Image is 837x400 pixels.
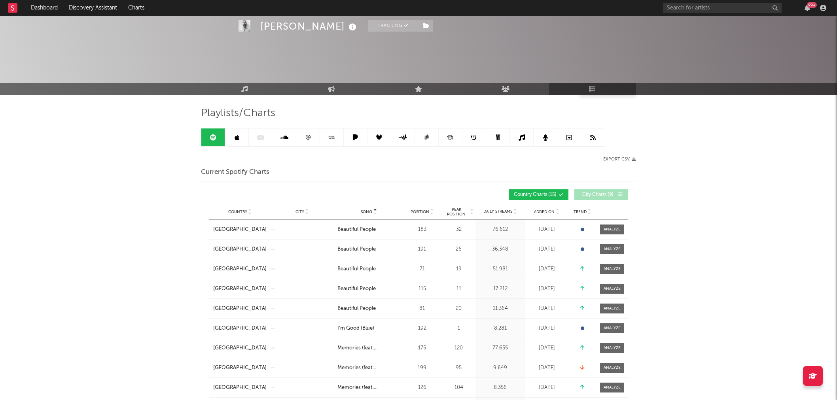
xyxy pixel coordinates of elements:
div: Beautiful People [337,226,376,234]
div: [DATE] [527,265,566,273]
button: Export CSV [603,157,636,162]
div: 32 [444,226,473,234]
div: 199 [404,364,440,372]
a: Beautiful People [337,285,400,293]
div: 120 [444,344,473,352]
div: 1 [444,325,473,332]
span: Trend [574,209,587,214]
a: Beautiful People [337,265,400,273]
div: 8.281 [477,325,523,332]
div: 95 [444,364,473,372]
a: [GEOGRAPHIC_DATA] [213,265,267,273]
button: City Charts(9) [574,189,628,200]
a: Beautiful People [337,245,400,253]
div: 99 + [807,2,817,8]
a: Beautiful People [337,226,400,234]
div: I'm Good (Blue) [337,325,374,332]
span: Position [411,209,429,214]
div: 51.981 [477,265,523,273]
div: 71 [404,265,440,273]
span: Daily Streams [483,209,512,215]
a: Beautiful People [337,305,400,313]
button: Country Charts(15) [509,189,568,200]
div: [PERSON_NAME] [260,20,358,33]
div: 11.364 [477,305,523,313]
div: 115 [404,285,440,293]
div: 81 [404,305,440,313]
div: 8.356 [477,384,523,392]
div: 36.348 [477,245,523,253]
div: 126 [404,384,440,392]
div: [DATE] [527,285,566,293]
div: [DATE] [527,305,566,313]
div: 20 [444,305,473,313]
div: 17.212 [477,285,523,293]
div: Beautiful People [337,305,376,313]
span: Added On [534,209,555,214]
div: 192 [404,325,440,332]
div: 175 [404,344,440,352]
div: [DATE] [527,325,566,332]
span: City Charts ( 9 ) [579,192,616,197]
a: [GEOGRAPHIC_DATA] [213,305,267,313]
div: 104 [444,384,473,392]
div: [DATE] [527,226,566,234]
button: Tracking [368,20,418,32]
a: Memories (feat. [PERSON_NAME]) [337,344,400,352]
span: Current Spotify Charts [201,168,269,177]
div: 77.655 [477,344,523,352]
div: [DATE] [527,384,566,392]
span: City [295,209,304,214]
a: [GEOGRAPHIC_DATA] [213,344,267,352]
div: Beautiful People [337,245,376,253]
div: [DATE] [527,245,566,253]
a: [GEOGRAPHIC_DATA] [213,364,267,372]
div: [DATE] [527,344,566,352]
div: 76.612 [477,226,523,234]
a: Memories (feat. [PERSON_NAME]) [337,384,400,392]
span: Playlists/Charts [201,109,275,118]
div: 19 [444,265,473,273]
span: Peak Position [444,207,469,217]
span: Song [361,209,372,214]
a: [GEOGRAPHIC_DATA] [213,384,267,392]
span: Country Charts ( 15 ) [514,192,557,197]
div: Beautiful People [337,265,376,273]
a: [GEOGRAPHIC_DATA] [213,226,267,234]
div: 183 [404,226,440,234]
div: 11 [444,285,473,293]
a: [GEOGRAPHIC_DATA] [213,285,267,293]
button: 99+ [805,5,810,11]
a: [GEOGRAPHIC_DATA] [213,325,267,332]
a: Memories (feat. [PERSON_NAME]) [337,364,400,372]
span: Country [228,209,247,214]
div: 191 [404,245,440,253]
div: 9.649 [477,364,523,372]
div: [DATE] [527,364,566,372]
div: Beautiful People [337,285,376,293]
a: [GEOGRAPHIC_DATA] [213,245,267,253]
div: 26 [444,245,473,253]
input: Search for artists [663,3,782,13]
a: I'm Good (Blue) [337,325,400,332]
